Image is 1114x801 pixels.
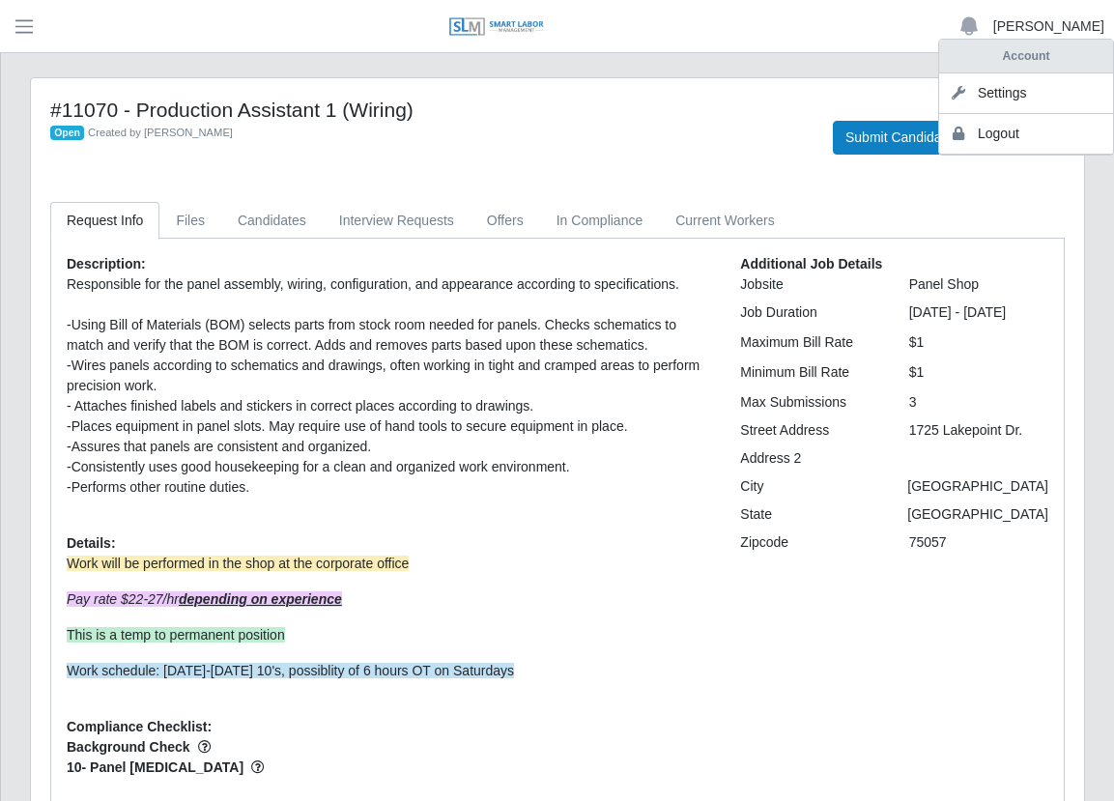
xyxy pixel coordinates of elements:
span: Open [50,126,84,141]
div: Maximum Bill Rate [726,332,894,353]
b: Description: [67,256,146,272]
div: 75057 [895,532,1063,553]
h4: #11070 - Production Assistant 1 (Wiring) [50,98,804,122]
span: Work schedule: [DATE]-[DATE] 10's, possiblity of 6 hours OT on Saturdays [67,663,514,678]
div: Address 2 [726,448,894,469]
div: Minimum Bill Rate [726,362,894,383]
a: Settings [939,73,1113,114]
div: Job Duration [726,302,894,323]
strong: depending on experience [179,591,342,607]
a: Offers [471,202,540,240]
a: Logout [939,114,1113,155]
a: Request Info [50,202,159,240]
div: - Attaches finished labels and stickers in correct places according to drawings. [67,396,711,416]
a: Candidates [221,202,323,240]
button: Submit Candidate [833,121,965,155]
div: State [726,504,893,525]
div: City [726,476,893,497]
div: $1 [895,332,1063,353]
b: Details: [67,535,116,551]
div: -Performs other routine duties. [67,477,711,498]
a: Current Workers [659,202,790,240]
em: Pay rate $22-27/hr [67,591,342,607]
b: Compliance Checklist: [67,719,212,734]
span: Work will be performed in the shop at the corporate office [67,556,409,571]
div: [DATE] - [DATE] [895,302,1063,323]
div: [GEOGRAPHIC_DATA] [893,504,1063,525]
div: Max Submissions [726,392,894,413]
div: Responsible for the panel assembly, wiring, configuration, and appearance according to specificat... [67,274,711,295]
span: 10- Panel [MEDICAL_DATA] [67,758,711,778]
div: -Wires panels according to schematics and drawings, often working in tight and cramped areas to p... [67,356,711,396]
a: In Compliance [540,202,660,240]
strong: Account [1002,49,1049,63]
div: 1725 Lakepoint Dr. [895,420,1063,441]
div: -Assures that panels are consistent and organized. [67,437,711,457]
b: Additional Job Details [740,256,882,272]
div: -Consistently uses good housekeeping for a clean and organized work environment. [67,457,711,477]
div: [GEOGRAPHIC_DATA] [893,476,1063,497]
div: Zipcode [726,532,894,553]
div: Jobsite [726,274,894,295]
div: -Using Bill of Materials (BOM) selects parts from stock room needed for panels. Checks schematics... [67,315,711,356]
div: Panel Shop [895,274,1063,295]
div: $1 [895,362,1063,383]
a: [PERSON_NAME] [993,16,1104,37]
a: Files [159,202,221,240]
img: SLM Logo [448,16,545,38]
a: Interview Requests [323,202,471,240]
span: Background Check [67,737,711,758]
span: Created by [PERSON_NAME] [88,127,233,138]
span: This is a temp to permanent position [67,627,285,643]
div: 3 [895,392,1063,413]
div: Street Address [726,420,894,441]
div: -Places equipment in panel slots. May require use of hand tools to secure equipment in place. [67,416,711,437]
